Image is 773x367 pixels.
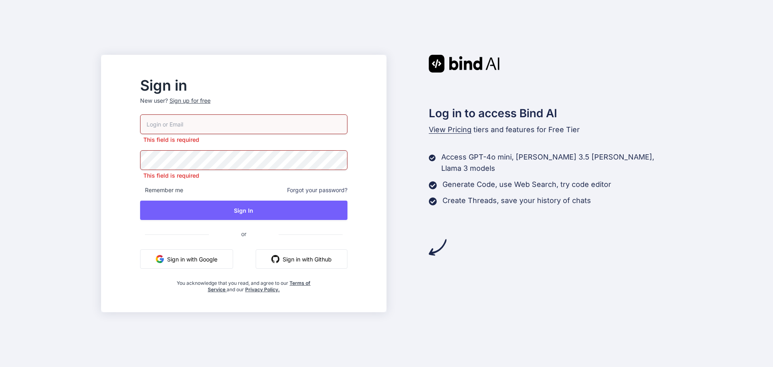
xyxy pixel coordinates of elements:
span: Forgot your password? [287,186,347,194]
p: This field is required [140,172,347,180]
h2: Log in to access Bind AI [429,105,672,122]
img: github [271,255,279,263]
img: google [156,255,164,263]
a: Privacy Policy. [245,286,280,292]
img: Bind AI logo [429,55,500,73]
button: Sign In [140,201,347,220]
p: tiers and features for Free Tier [429,124,672,135]
div: Sign up for free [169,97,211,105]
p: Create Threads, save your history of chats [442,195,591,206]
p: New user? [140,97,347,114]
div: You acknowledge that you read, and agree to our and our [175,275,313,293]
img: arrow [429,238,446,256]
input: Login or Email [140,114,347,134]
p: This field is required [140,136,347,144]
button: Sign in with Google [140,249,233,269]
p: Generate Code, use Web Search, try code editor [442,179,611,190]
span: Remember me [140,186,183,194]
span: or [209,224,279,244]
p: Access GPT-4o mini, [PERSON_NAME] 3.5 [PERSON_NAME], Llama 3 models [441,151,672,174]
span: View Pricing [429,125,471,134]
a: Terms of Service [208,280,311,292]
button: Sign in with Github [256,249,347,269]
h2: Sign in [140,79,347,92]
